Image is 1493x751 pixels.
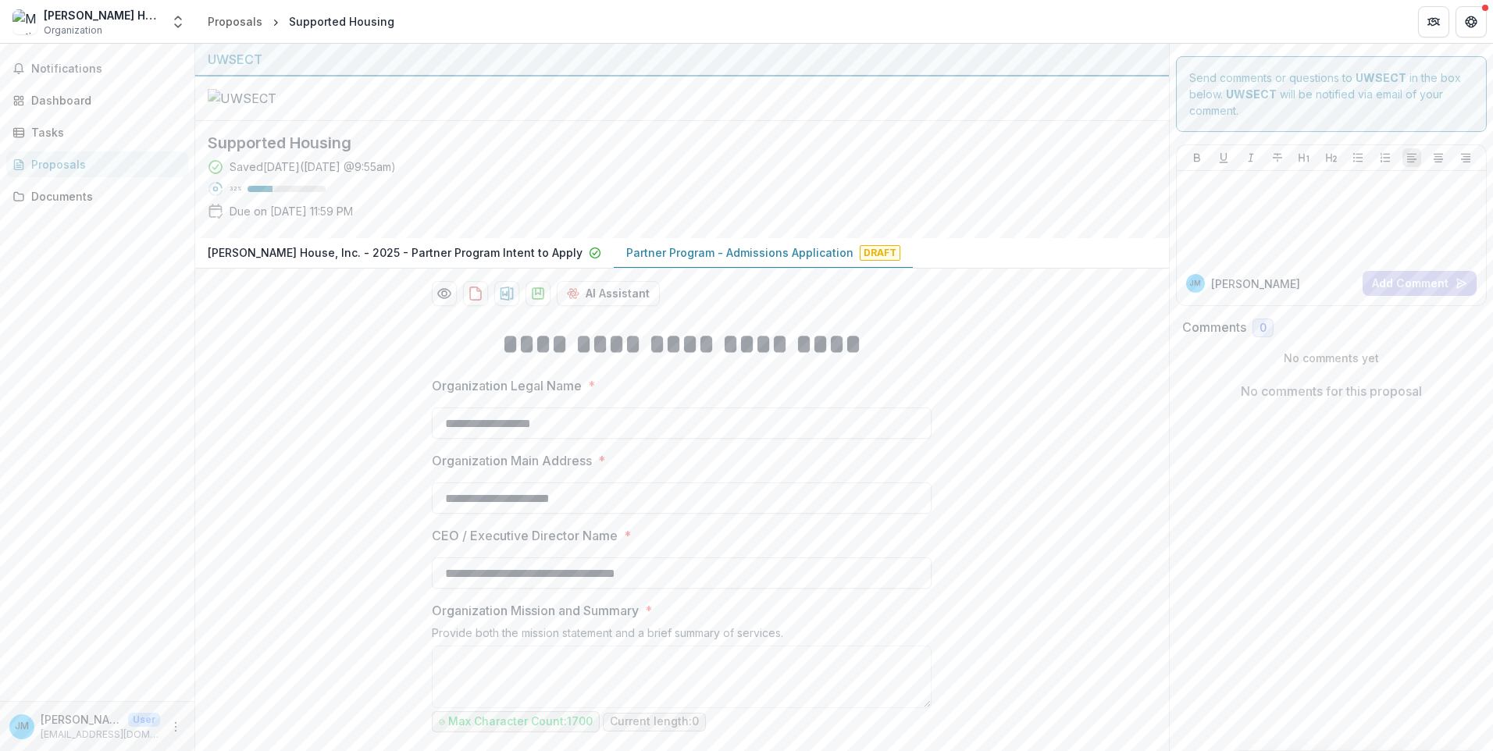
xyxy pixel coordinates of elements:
[1363,271,1477,296] button: Add Comment
[1349,148,1367,167] button: Bullet List
[166,717,185,736] button: More
[6,119,188,145] a: Tasks
[6,87,188,113] a: Dashboard
[1402,148,1421,167] button: Align Left
[463,281,488,306] button: download-proposal
[1211,276,1300,292] p: [PERSON_NAME]
[1356,71,1406,84] strong: UWSECT
[494,281,519,306] button: download-proposal
[1188,148,1206,167] button: Bold
[6,183,188,209] a: Documents
[1268,148,1287,167] button: Strike
[1182,350,1481,366] p: No comments yet
[208,50,1156,69] div: UWSECT
[1189,279,1201,287] div: Jon Maderia
[289,13,394,30] div: Supported Housing
[860,245,900,261] span: Draft
[230,183,241,194] p: 32 %
[1260,322,1267,335] span: 0
[1176,56,1488,132] div: Send comments or questions to in the box below. will be notified via email of your comment.
[44,7,161,23] div: [PERSON_NAME] House, Inc.
[31,124,176,141] div: Tasks
[448,715,593,728] p: Max Character Count: 1700
[128,713,160,727] p: User
[432,626,932,646] div: Provide both the mission statement and a brief summary of services.
[44,23,102,37] span: Organization
[557,281,660,306] button: AI Assistant
[6,56,188,81] button: Notifications
[1214,148,1233,167] button: Underline
[1418,6,1449,37] button: Partners
[1295,148,1313,167] button: Heading 1
[1322,148,1341,167] button: Heading 2
[167,6,189,37] button: Open entity switcher
[1226,87,1277,101] strong: UWSECT
[432,526,618,545] p: CEO / Executive Director Name
[12,9,37,34] img: Martin House, Inc.
[31,62,182,76] span: Notifications
[230,203,353,219] p: Due on [DATE] 11:59 PM
[208,89,364,108] img: UWSECT
[1456,148,1475,167] button: Align Right
[526,281,551,306] button: download-proposal
[432,281,457,306] button: Preview 0063bdb4-1025-4bed-94e8-512dc982cdc9-1.pdf
[6,151,188,177] a: Proposals
[1456,6,1487,37] button: Get Help
[31,92,176,109] div: Dashboard
[1376,148,1395,167] button: Ordered List
[31,156,176,173] div: Proposals
[41,728,160,742] p: [EMAIL_ADDRESS][DOMAIN_NAME]
[208,13,262,30] div: Proposals
[201,10,401,33] nav: breadcrumb
[208,244,583,261] p: [PERSON_NAME] House, Inc. - 2025 - Partner Program Intent to Apply
[1241,382,1422,400] p: No comments for this proposal
[15,721,29,731] div: Jon Maderia
[432,451,592,470] p: Organization Main Address
[1182,320,1246,335] h2: Comments
[41,711,122,728] p: [PERSON_NAME]
[432,376,582,395] p: Organization Legal Name
[626,244,853,261] p: Partner Program - Admissions Application
[208,133,1131,152] h2: Supported Housing
[230,158,396,175] div: Saved [DATE] ( [DATE] @ 9:55am )
[31,188,176,205] div: Documents
[432,601,639,620] p: Organization Mission and Summary
[201,10,269,33] a: Proposals
[1429,148,1448,167] button: Align Center
[1242,148,1260,167] button: Italicize
[610,715,699,728] p: Current length: 0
